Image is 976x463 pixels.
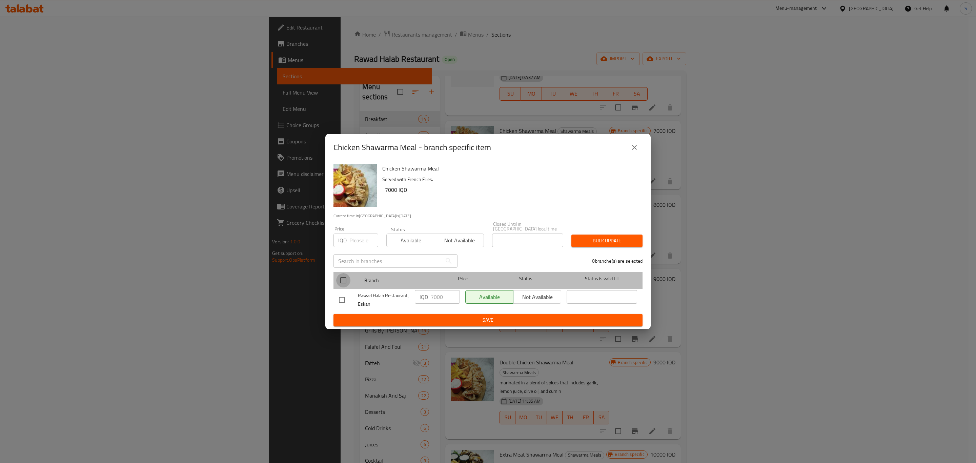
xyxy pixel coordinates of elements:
span: Status is valid till [567,275,637,283]
button: Available [386,234,435,247]
button: Save [333,314,643,326]
button: Not available [435,234,484,247]
span: Available [389,236,432,245]
span: Branch [364,276,435,285]
input: Please enter price [431,290,460,304]
p: IQD [420,293,428,301]
span: Rawad Halab Restaurant, Eskan [358,291,409,308]
p: 0 branche(s) are selected [592,258,643,264]
span: Price [440,275,485,283]
h6: 7000 IQD [385,185,637,195]
button: Bulk update [571,235,643,247]
input: Search in branches [333,254,442,268]
span: Bulk update [577,237,637,245]
h2: Chicken Shawarma Meal - branch specific item [333,142,491,153]
h6: Chicken Shawarma Meal [382,164,637,173]
span: Status [491,275,561,283]
p: Served with French Fries. [382,175,637,184]
img: Chicken Shawarma Meal [333,164,377,207]
p: Current time in [GEOGRAPHIC_DATA] is [DATE] [333,213,643,219]
input: Please enter price [349,234,378,247]
span: Save [339,316,637,324]
span: Not available [438,236,481,245]
p: IQD [338,236,347,244]
button: close [626,139,643,156]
